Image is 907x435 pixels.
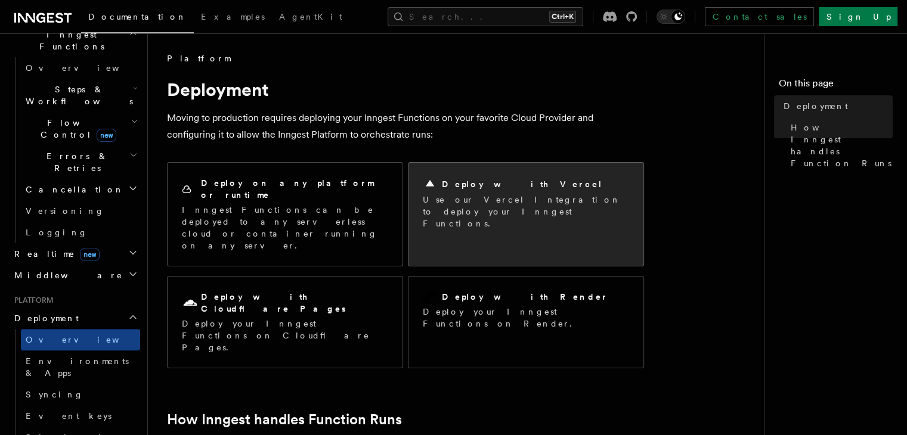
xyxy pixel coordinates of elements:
[279,12,342,21] span: AgentKit
[21,184,124,195] span: Cancellation
[26,206,104,216] span: Versioning
[80,248,100,261] span: new
[791,122,893,169] span: How Inngest handles Function Runs
[408,162,644,266] a: Deploy with VercelUse our Vercel Integration to deploy your Inngest Functions.
[167,411,402,428] a: How Inngest handles Function Runs
[97,129,116,142] span: new
[201,291,388,315] h2: Deploy with Cloudflare Pages
[26,63,148,73] span: Overview
[26,356,129,378] span: Environments & Apps
[10,57,140,243] div: Inngest Functions
[10,243,140,265] button: Realtimenew
[21,200,140,222] a: Versioning
[167,52,230,64] span: Platform
[21,384,140,405] a: Syncing
[779,95,893,117] a: Deployment
[21,117,131,141] span: Flow Control
[167,162,403,266] a: Deploy on any platform or runtimeInngest Functions can be deployed to any serverless cloud or con...
[21,150,129,174] span: Errors & Retries
[10,307,140,329] button: Deployment
[26,228,88,237] span: Logging
[786,117,893,174] a: How Inngest handles Function Runs
[10,269,123,281] span: Middleware
[26,390,83,399] span: Syncing
[10,248,100,260] span: Realtime
[423,194,629,229] p: Use our Vercel Integration to deploy your Inngest Functions.
[21,179,140,200] button: Cancellation
[167,276,403,368] a: Deploy with Cloudflare PagesDeploy your Inngest Functions on Cloudflare Pages.
[21,112,140,145] button: Flow Controlnew
[26,411,112,421] span: Event keys
[408,276,644,368] a: Deploy with RenderDeploy your Inngest Functions on Render.
[10,265,140,286] button: Middleware
[10,312,79,324] span: Deployment
[182,295,199,312] svg: Cloudflare
[272,4,349,32] a: AgentKit
[657,10,685,24] button: Toggle dark mode
[21,57,140,79] a: Overview
[182,318,388,353] p: Deploy your Inngest Functions on Cloudflare Pages.
[388,7,583,26] button: Search...Ctrl+K
[549,11,576,23] kbd: Ctrl+K
[10,29,129,52] span: Inngest Functions
[784,100,848,112] span: Deployment
[10,24,140,57] button: Inngest Functions
[705,7,814,26] a: Contact sales
[21,329,140,350] a: Overview
[819,7,897,26] a: Sign Up
[21,350,140,384] a: Environments & Apps
[21,222,140,243] a: Logging
[442,291,608,303] h2: Deploy with Render
[26,335,148,344] span: Overview
[182,204,388,251] p: Inngest Functions can be deployed to any serverless cloud or container running on any server.
[167,79,644,100] h1: Deployment
[21,79,140,112] button: Steps & Workflows
[194,4,272,32] a: Examples
[21,145,140,179] button: Errors & Retries
[21,83,133,107] span: Steps & Workflows
[167,110,644,143] p: Moving to production requires deploying your Inngest Functions on your favorite Cloud Provider an...
[88,12,187,21] span: Documentation
[201,12,265,21] span: Examples
[21,405,140,427] a: Event keys
[10,296,54,305] span: Platform
[442,178,603,190] h2: Deploy with Vercel
[201,177,388,201] h2: Deploy on any platform or runtime
[779,76,893,95] h4: On this page
[81,4,194,33] a: Documentation
[423,306,629,330] p: Deploy your Inngest Functions on Render.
